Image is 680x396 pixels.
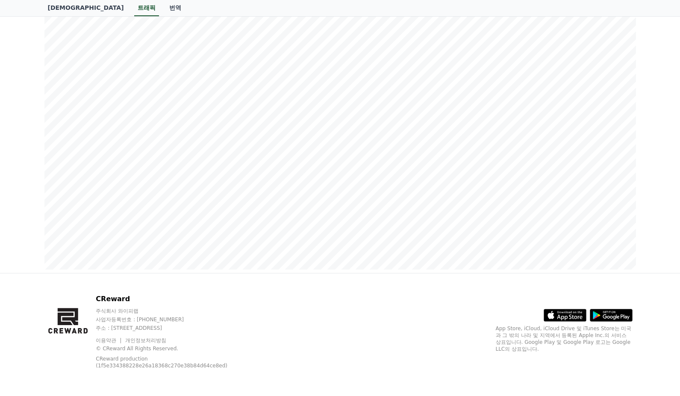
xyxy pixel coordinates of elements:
p: 사업자등록번호 : [PHONE_NUMBER] [96,316,246,323]
p: © CReward All Rights Reserved. [96,345,246,352]
p: CReward production (1f5e334388228e26a18368c270e38b84d64ce8ed) [96,355,233,369]
p: CReward [96,294,246,304]
p: 주소 : [STREET_ADDRESS] [96,325,246,331]
span: Settings [127,284,147,290]
a: 개인정보처리방침 [125,337,166,343]
span: Messages [71,284,96,291]
a: Settings [110,271,164,292]
p: App Store, iCloud, iCloud Drive 및 iTunes Store는 미국과 그 밖의 나라 및 지역에서 등록된 Apple Inc.의 서비스 상표입니다. Goo... [496,325,633,352]
a: Messages [56,271,110,292]
a: Home [3,271,56,292]
a: 이용약관 [96,337,123,343]
span: Home [22,284,37,290]
p: 주식회사 와이피랩 [96,308,246,314]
